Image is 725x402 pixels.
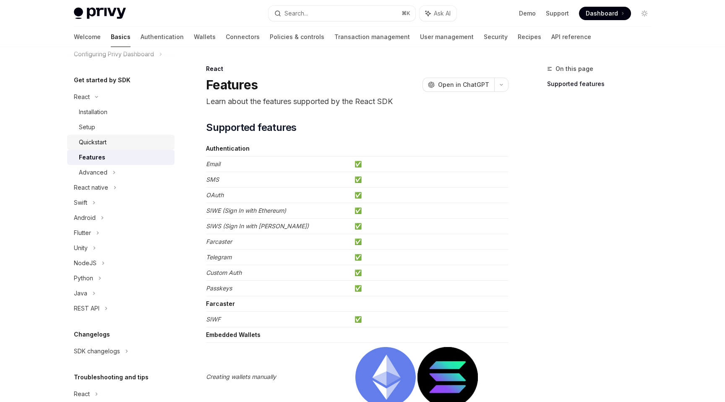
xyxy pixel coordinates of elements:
[74,27,101,47] a: Welcome
[351,250,509,265] td: ✅
[74,346,120,356] div: SDK changelogs
[270,27,324,47] a: Policies & controls
[67,150,175,165] a: Features
[74,183,108,193] div: React native
[67,120,175,135] a: Setup
[206,77,258,92] h1: Features
[74,329,110,339] h5: Changelogs
[74,273,93,283] div: Python
[434,9,451,18] span: Ask AI
[74,75,130,85] h5: Get started by SDK
[351,188,509,203] td: ✅
[579,7,631,20] a: Dashboard
[351,281,509,296] td: ✅
[519,9,536,18] a: Demo
[206,121,296,134] span: Supported features
[551,27,591,47] a: API reference
[79,107,107,117] div: Installation
[555,64,593,74] span: On this page
[269,6,415,21] button: Search...⌘K
[206,373,276,380] em: Creating wallets manually
[438,81,489,89] span: Open in ChatGPT
[206,331,261,338] strong: Embedded Wallets
[351,265,509,281] td: ✅
[351,219,509,234] td: ✅
[206,96,509,107] p: Learn about the features supported by the React SDK
[206,160,220,167] em: Email
[79,152,105,162] div: Features
[206,253,232,261] em: Telegram
[141,27,184,47] a: Authentication
[79,122,95,132] div: Setup
[420,6,456,21] button: Ask AI
[206,145,250,152] strong: Authentication
[351,172,509,188] td: ✅
[351,203,509,219] td: ✅
[67,135,175,150] a: Quickstart
[351,234,509,250] td: ✅
[351,312,509,327] td: ✅
[351,157,509,172] td: ✅
[74,303,99,313] div: REST API
[74,213,96,223] div: Android
[79,137,107,147] div: Quickstart
[74,288,87,298] div: Java
[74,243,88,253] div: Unity
[420,27,474,47] a: User management
[206,176,219,183] em: SMS
[206,269,242,276] em: Custom Auth
[206,238,232,245] em: Farcaster
[206,207,286,214] em: SIWE (Sign In with Ethereum)
[194,27,216,47] a: Wallets
[74,258,96,268] div: NodeJS
[74,198,87,208] div: Swift
[546,9,569,18] a: Support
[74,372,149,382] h5: Troubleshooting and tips
[74,8,126,19] img: light logo
[206,222,309,230] em: SIWS (Sign In with [PERSON_NAME])
[67,104,175,120] a: Installation
[74,389,90,399] div: React
[206,191,224,198] em: OAuth
[284,8,308,18] div: Search...
[111,27,130,47] a: Basics
[206,285,232,292] em: Passkeys
[547,77,658,91] a: Supported features
[484,27,508,47] a: Security
[638,7,651,20] button: Toggle dark mode
[334,27,410,47] a: Transaction management
[206,316,221,323] em: SIWF
[79,167,107,178] div: Advanced
[518,27,541,47] a: Recipes
[74,92,90,102] div: React
[226,27,260,47] a: Connectors
[206,300,235,307] strong: Farcaster
[422,78,494,92] button: Open in ChatGPT
[402,10,410,17] span: ⌘ K
[206,65,509,73] div: React
[74,228,91,238] div: Flutter
[586,9,618,18] span: Dashboard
